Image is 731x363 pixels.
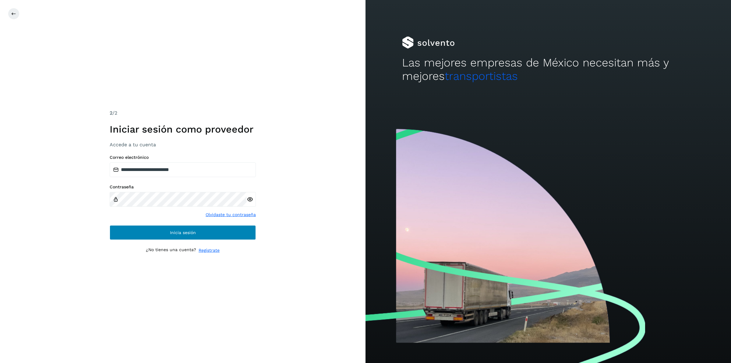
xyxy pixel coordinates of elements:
a: Regístrate [199,247,220,254]
h1: Iniciar sesión como proveedor [110,123,256,135]
span: Inicia sesión [170,230,196,235]
label: Contraseña [110,184,256,190]
div: /2 [110,109,256,117]
p: ¿No tienes una cuenta? [146,247,196,254]
h2: Las mejores empresas de México necesitan más y mejores [402,56,694,83]
span: transportistas [445,69,518,83]
a: Olvidaste tu contraseña [206,212,256,218]
span: 2 [110,110,112,116]
button: Inicia sesión [110,225,256,240]
h3: Accede a tu cuenta [110,142,256,148]
label: Correo electrónico [110,155,256,160]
